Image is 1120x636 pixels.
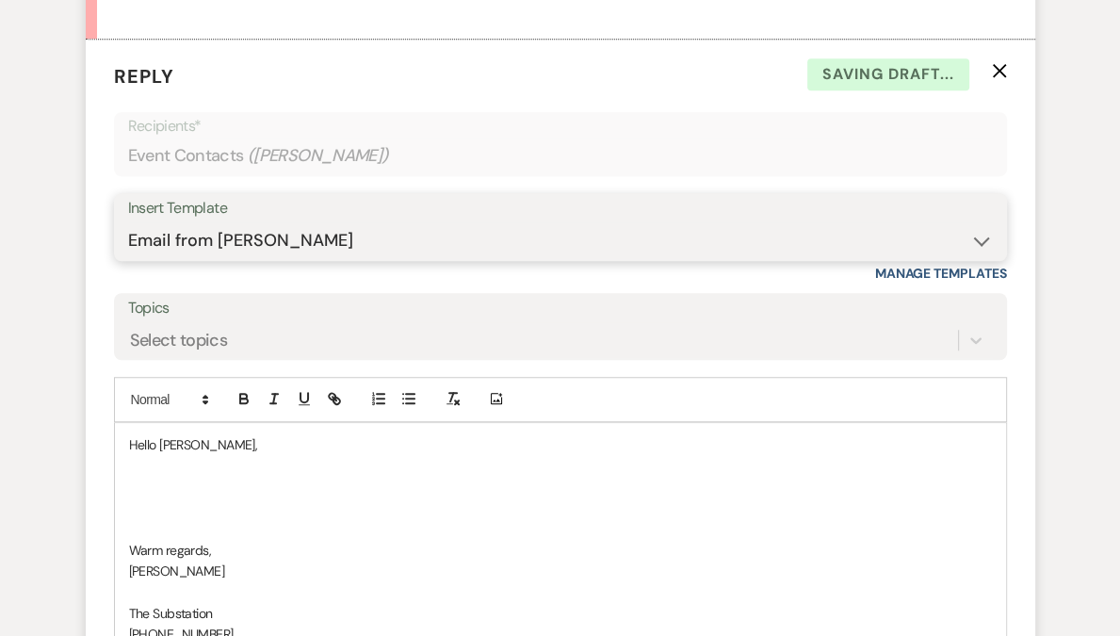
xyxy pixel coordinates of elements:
[807,58,969,90] span: Saving draft...
[128,114,993,139] p: Recipients*
[129,603,992,624] p: The Substation
[128,138,993,174] div: Event Contacts
[114,64,174,89] span: Reply
[128,295,993,322] label: Topics
[875,265,1007,282] a: Manage Templates
[128,195,993,222] div: Insert Template
[129,540,992,561] p: Warm regards,
[248,143,389,169] span: ( [PERSON_NAME] )
[129,434,992,455] p: Hello [PERSON_NAME],
[129,561,992,581] p: [PERSON_NAME]
[130,327,228,352] div: Select topics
